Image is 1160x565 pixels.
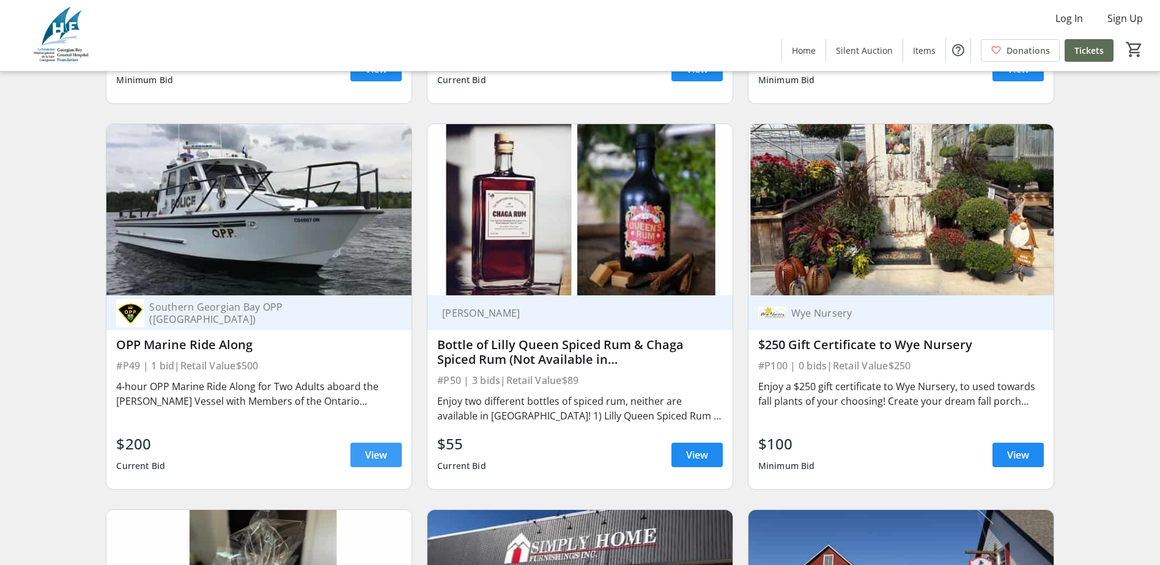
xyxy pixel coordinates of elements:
button: Sign Up [1098,9,1153,28]
a: View [350,443,402,467]
span: Tickets [1074,44,1104,57]
div: OPP Marine Ride Along [116,338,402,352]
img: Bottle of Lilly Queen Spiced Rum & Chaga Spiced Rum (Not Available in Ontario!) [427,124,733,296]
a: Donations [981,39,1060,62]
div: 4-hour OPP Marine Ride Along for Two Adults aboard the [PERSON_NAME] Vessel with Members of the O... [116,379,402,408]
a: View [671,57,723,81]
div: Minimum Bid [116,69,173,91]
div: Enjoy a $250 gift certificate to Wye Nursery, to used towards fall plants of your choosing! Creat... [758,379,1044,408]
div: Minimum Bid [758,455,815,477]
div: Bottle of Lilly Queen Spiced Rum & Chaga Spiced Rum (Not Available in [GEOGRAPHIC_DATA]!) [437,338,723,367]
span: View [365,448,387,462]
img: Georgian Bay General Hospital Foundation's Logo [7,5,116,66]
span: Silent Auction [836,44,893,57]
div: Enjoy two different bottles of spiced rum, neither are available in [GEOGRAPHIC_DATA]! 1) Lilly Q... [437,394,723,423]
div: #P100 | 0 bids | Retail Value $250 [758,357,1044,374]
div: $200 [116,433,165,455]
span: View [1007,448,1029,462]
div: $55 [437,433,486,455]
a: View [350,57,402,81]
button: Help [946,38,970,62]
span: View [686,448,708,462]
button: Cart [1123,39,1145,61]
div: Current Bid [437,69,486,91]
div: Current Bid [437,455,486,477]
div: $100 [758,433,815,455]
span: Items [913,44,936,57]
button: Log In [1046,9,1093,28]
a: Tickets [1065,39,1114,62]
span: Log In [1055,11,1083,26]
div: #P50 | 3 bids | Retail Value $89 [437,372,723,389]
div: Wye Nursery [786,307,1029,319]
div: Minimum Bid [758,69,815,91]
div: #P49 | 1 bid | Retail Value $500 [116,357,402,374]
span: Home [792,44,816,57]
div: $250 Gift Certificate to Wye Nursery [758,338,1044,352]
a: Silent Auction [826,39,903,62]
a: View [992,443,1044,467]
div: Southern Georgian Bay OPP ([GEOGRAPHIC_DATA]) [144,301,387,325]
img: Wye Nursery [758,299,786,327]
div: [PERSON_NAME] [437,307,708,319]
img: OPP Marine Ride Along [106,124,412,296]
img: Southern Georgian Bay OPP (Midland) [116,299,144,327]
img: $250 Gift Certificate to Wye Nursery [748,124,1054,296]
span: Sign Up [1107,11,1143,26]
a: View [671,443,723,467]
a: Home [782,39,826,62]
span: Donations [1007,44,1050,57]
a: Items [903,39,945,62]
div: Current Bid [116,455,165,477]
a: View [992,57,1044,81]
